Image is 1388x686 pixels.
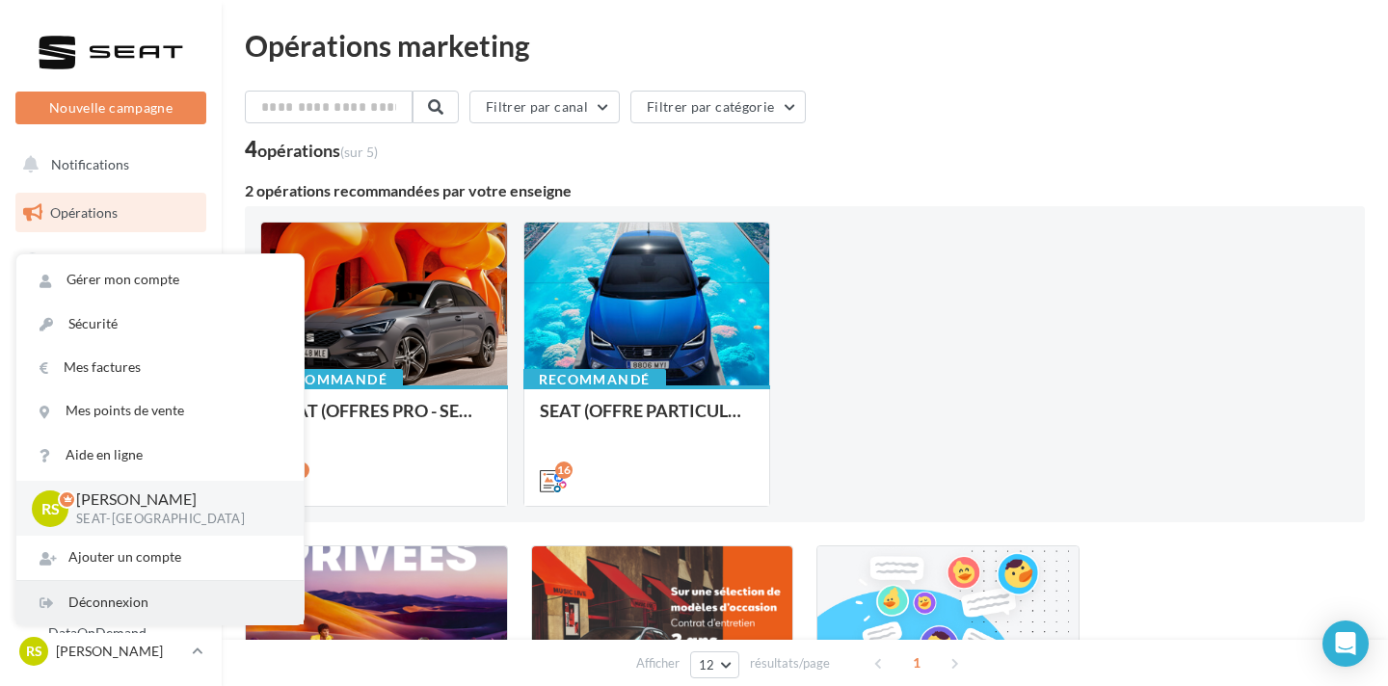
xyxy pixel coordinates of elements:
[245,183,1365,198] div: 2 opérations recommandées par votre enseigne
[41,497,60,519] span: RS
[76,511,273,528] p: SEAT-[GEOGRAPHIC_DATA]
[690,651,739,678] button: 12
[12,240,210,281] a: Boîte de réception
[260,369,403,390] div: Recommandé
[555,462,573,479] div: 16
[76,488,273,511] p: [PERSON_NAME]
[16,389,304,433] a: Mes points de vente
[540,401,755,439] div: SEAT (OFFRE PARTICULIER - SEPT) - SOCIAL MEDIA
[15,633,206,670] a: RS [PERSON_NAME]
[16,346,304,389] a: Mes factures
[1322,620,1369,667] div: Open Intercom Messenger
[257,142,378,159] div: opérations
[12,594,210,650] a: Campagnes DataOnDemand
[16,303,304,346] a: Sécurité
[699,657,715,673] span: 12
[26,642,42,661] span: RS
[12,145,202,185] button: Notifications
[523,369,666,390] div: Recommandé
[636,654,680,673] span: Afficher
[16,536,304,579] div: Ajouter un compte
[12,385,210,426] a: Contacts
[12,290,210,330] a: Visibilité en ligne
[245,31,1365,60] div: Opérations marketing
[16,434,304,477] a: Aide en ligne
[15,92,206,124] button: Nouvelle campagne
[16,258,304,302] a: Gérer mon compte
[245,139,378,160] div: 4
[56,642,184,661] p: [PERSON_NAME]
[12,434,210,474] a: Médiathèque
[750,654,830,673] span: résultats/page
[630,91,806,123] button: Filtrer par catégorie
[277,401,492,439] div: SEAT (OFFRES PRO - SEPT) - SOCIAL MEDIA
[12,193,210,233] a: Opérations
[12,529,210,586] a: PLV et print personnalisable
[50,204,118,221] span: Opérations
[12,482,210,522] a: Calendrier
[340,144,378,160] span: (sur 5)
[12,338,210,379] a: Campagnes
[901,647,932,678] span: 1
[16,581,304,624] div: Déconnexion
[469,91,620,123] button: Filtrer par canal
[51,156,129,172] span: Notifications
